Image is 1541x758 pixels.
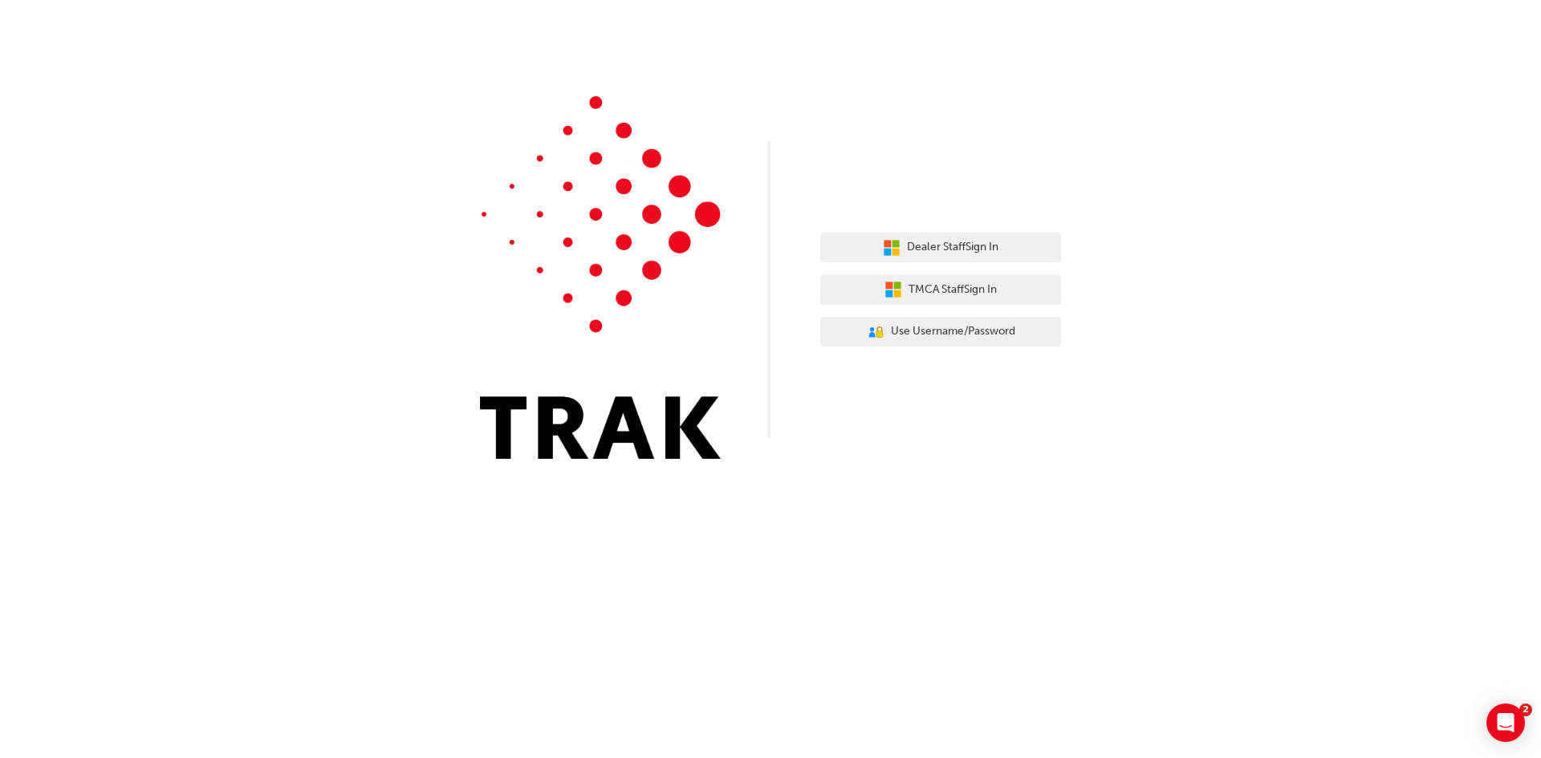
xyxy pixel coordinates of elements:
button: TMCA StaffSign In [820,274,1061,305]
button: Use Username/Password [820,317,1061,347]
div: Open Intercom Messenger [1486,703,1525,742]
span: Use Username/Password [891,322,1015,341]
button: Dealer StaffSign In [820,233,1061,263]
span: Dealer Staff Sign In [907,238,998,257]
img: Trak [480,96,721,459]
span: TMCA Staff Sign In [909,281,997,299]
span: 2 [1519,703,1532,716]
